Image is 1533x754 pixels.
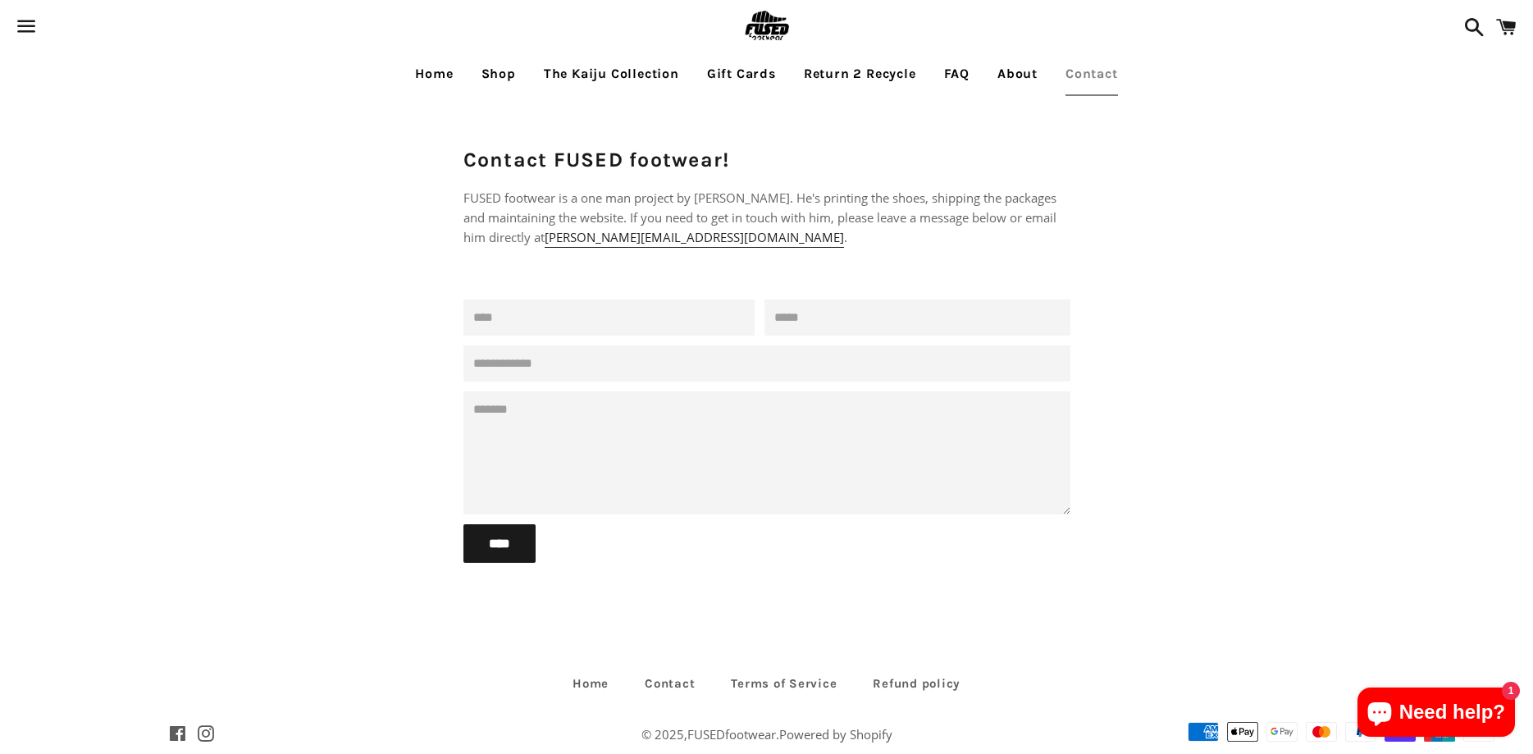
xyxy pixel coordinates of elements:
[1053,53,1130,94] a: Contact
[545,229,844,248] a: [PERSON_NAME][EMAIL_ADDRESS][DOMAIN_NAME]
[779,726,892,743] a: Powered by Shopify
[463,145,1070,174] h1: Contact FUSED footwear!
[1353,688,1520,741] inbox-online-store-chat: Shopify online store chat
[628,671,711,697] a: Contact
[463,188,1070,247] p: FUSED footwear is a one man project by [PERSON_NAME]. He's printing the shoes, shipping the packa...
[714,671,853,697] a: Terms of Service
[792,53,928,94] a: Return 2 Recycle
[856,671,977,697] a: Refund policy
[469,53,528,94] a: Shop
[641,726,892,743] span: © 2025, .
[556,671,625,697] a: Home
[695,53,788,94] a: Gift Cards
[532,53,691,94] a: The Kaiju Collection
[687,726,776,743] a: FUSEDfootwear
[932,53,982,94] a: FAQ
[985,53,1050,94] a: About
[403,53,465,94] a: Home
